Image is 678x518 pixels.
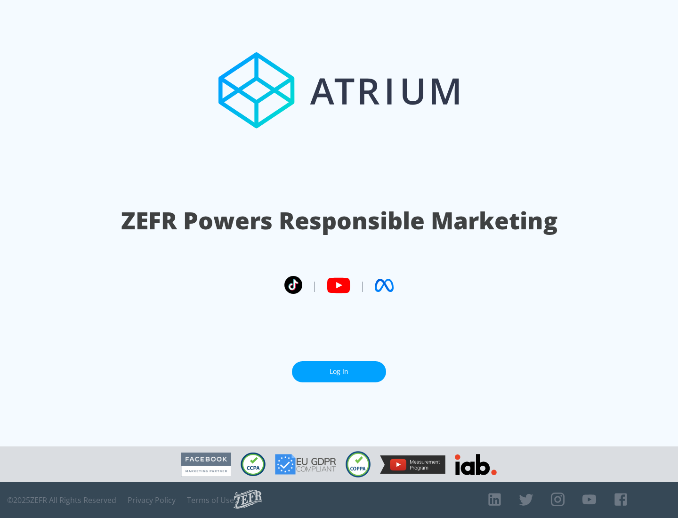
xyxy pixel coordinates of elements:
a: Privacy Policy [128,495,176,505]
span: © 2025 ZEFR All Rights Reserved [7,495,116,505]
h1: ZEFR Powers Responsible Marketing [121,204,557,237]
a: Log In [292,361,386,382]
a: Terms of Use [187,495,234,505]
img: YouTube Measurement Program [380,455,445,474]
img: IAB [455,454,497,475]
img: GDPR Compliant [275,454,336,475]
span: | [360,278,365,292]
img: COPPA Compliant [346,451,371,478]
img: Facebook Marketing Partner [181,453,231,477]
img: CCPA Compliant [241,453,266,476]
span: | [312,278,317,292]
